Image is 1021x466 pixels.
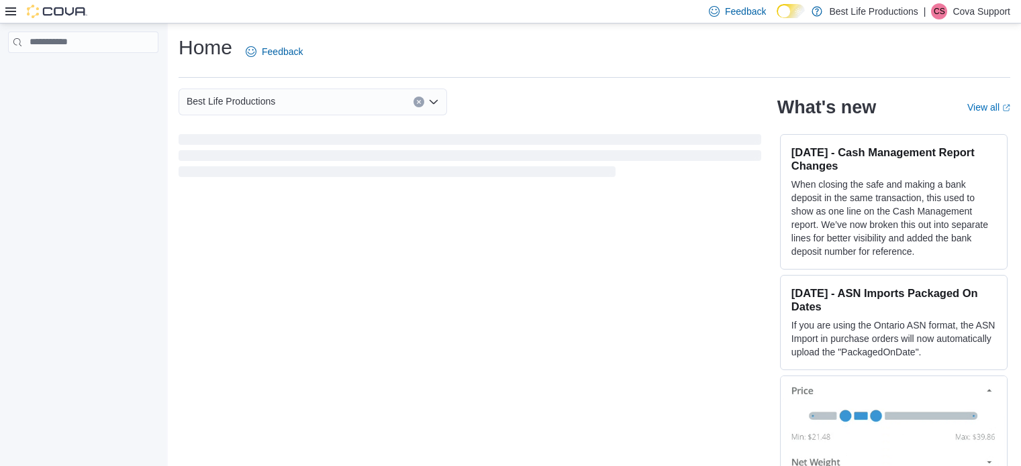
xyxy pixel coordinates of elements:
[829,3,918,19] p: Best Life Productions
[931,3,947,19] div: Cova Support
[934,3,945,19] span: CS
[179,137,761,180] span: Loading
[953,3,1010,19] p: Cova Support
[8,56,158,88] nav: Complex example
[428,97,439,107] button: Open list of options
[791,318,996,359] p: If you are using the Ontario ASN format, the ASN Import in purchase orders will now automatically...
[725,5,766,18] span: Feedback
[791,286,996,313] h3: [DATE] - ASN Imports Packaged On Dates
[179,34,232,61] h1: Home
[1002,104,1010,112] svg: External link
[240,38,308,65] a: Feedback
[791,178,996,258] p: When closing the safe and making a bank deposit in the same transaction, this used to show as one...
[777,4,805,18] input: Dark Mode
[924,3,926,19] p: |
[791,145,996,172] h3: [DATE] - Cash Management Report Changes
[262,45,303,58] span: Feedback
[187,93,275,109] span: Best Life Productions
[967,102,1010,113] a: View allExternal link
[777,18,777,19] span: Dark Mode
[27,5,87,18] img: Cova
[777,97,876,118] h2: What's new
[414,97,424,107] button: Clear input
